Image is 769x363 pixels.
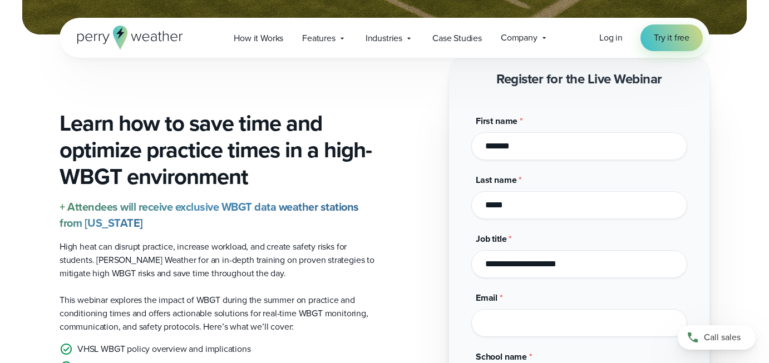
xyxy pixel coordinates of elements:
strong: Register for the Live Webinar [496,69,662,89]
span: Company [501,31,538,44]
span: How it Works [234,32,283,45]
span: Email [476,291,497,304]
span: Call sales [704,331,741,344]
span: Try it free [654,31,689,44]
span: First name [476,115,517,127]
span: Case Studies [432,32,482,45]
span: School name [476,350,527,363]
a: Case Studies [423,27,491,49]
a: Log in [599,31,623,44]
h3: Learn how to save time and optimize practice times in a high-WBGT environment [60,110,376,190]
a: Try it free [640,24,703,51]
strong: + Attendees will receive exclusive WBGT data weather stations from [US_STATE] [60,198,359,231]
a: How it Works [224,27,293,49]
span: Job title [476,232,506,245]
p: High heat can disrupt practice, increase workload, and create safety risks for students. [PERSON_... [60,240,376,280]
span: Industries [366,32,402,45]
p: VHSL WBGT policy overview and implications [77,342,251,356]
span: Features [302,32,336,45]
span: Last name [476,173,516,186]
p: This webinar explores the impact of WBGT during the summer on practice and conditioning times and... [60,294,376,334]
span: Log in [599,31,623,44]
a: Call sales [678,325,756,350]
